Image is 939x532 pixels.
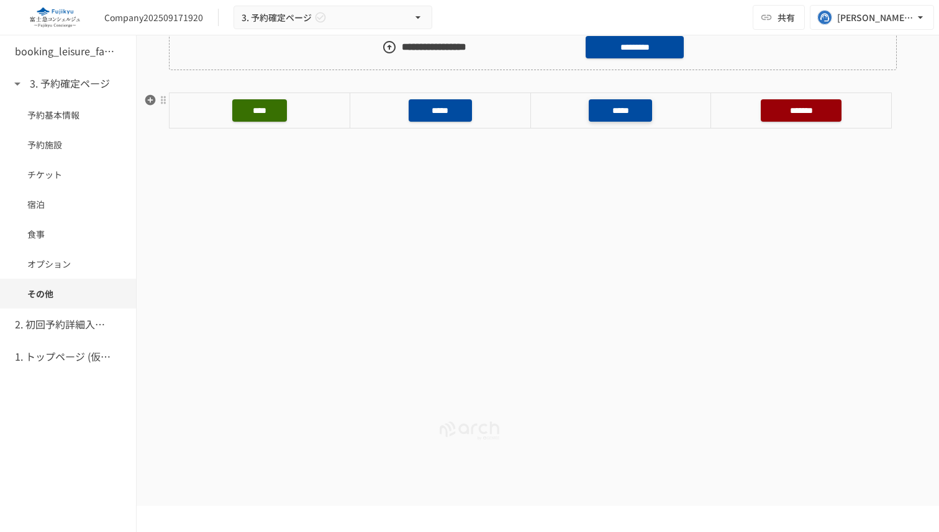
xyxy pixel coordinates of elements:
h6: booking_leisure_facilities [15,43,114,60]
h6: 2. 初回予約詳細入力ページ [15,317,114,333]
img: eQeGXtYPV2fEKIA3pizDiVdzO5gJTl2ahLbsPaD2E4R [15,7,94,27]
span: その他 [27,287,109,300]
span: 予約施設 [27,138,109,151]
h6: 1. トップページ (仮予約一覧) [15,349,114,365]
span: 3. 予約確定ページ [242,10,312,25]
span: オプション [27,257,109,271]
span: 予約基本情報 [27,108,109,122]
div: Company202509171920 [104,11,203,24]
span: 食事 [27,227,109,241]
h6: 3. 予約確定ページ [30,76,110,92]
button: [PERSON_NAME][EMAIL_ADDRESS][PERSON_NAME][DOMAIN_NAME] [810,5,934,30]
span: 宿泊 [27,197,109,211]
button: 共有 [753,5,805,30]
button: 3. 予約確定ページ [234,6,432,30]
span: チケット [27,168,109,181]
div: [PERSON_NAME][EMAIL_ADDRESS][PERSON_NAME][DOMAIN_NAME] [837,10,914,25]
span: 共有 [778,11,795,24]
